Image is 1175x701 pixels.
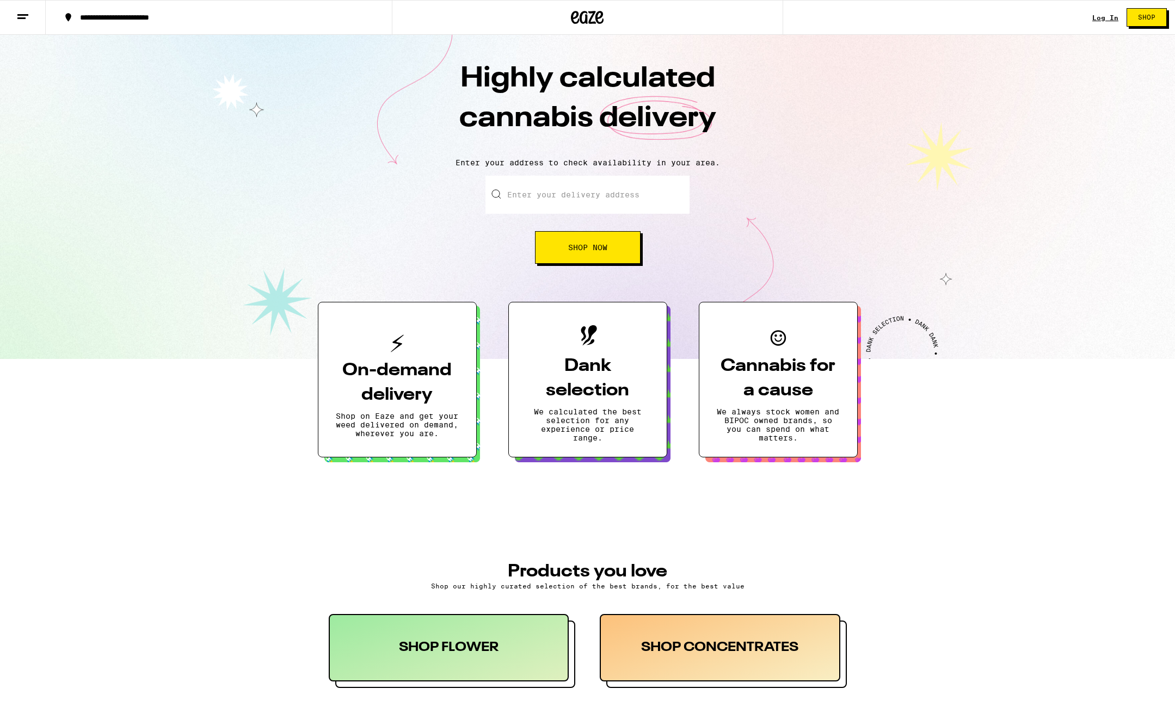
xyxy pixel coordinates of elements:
[508,302,667,457] button: Dank selectionWe calculated the best selection for any experience or price range.
[1127,8,1167,27] button: Shop
[329,582,847,590] p: Shop our highly curated selection of the best brands, for the best value
[485,176,690,214] input: Enter your delivery address
[318,302,477,457] button: On-demand deliveryShop on Eaze and get your weed delivered on demand, wherever you are.
[397,59,778,150] h1: Highly calculated cannabis delivery
[329,614,569,681] div: SHOP FLOWER
[535,231,641,264] button: Shop Now
[1118,8,1175,27] a: Shop
[717,407,840,442] p: We always stock women and BIPOC owned brands, so you can spend on what matters.
[717,354,840,403] h3: Cannabis for a cause
[11,158,1164,167] p: Enter your address to check availability in your area.
[1092,14,1118,21] a: Log In
[336,412,459,438] p: Shop on Eaze and get your weed delivered on demand, wherever you are.
[329,563,847,580] h3: PRODUCTS YOU LOVE
[600,614,840,681] div: SHOP CONCENTRATES
[600,614,847,688] button: SHOP CONCENTRATES
[336,358,459,407] h3: On-demand delivery
[699,302,858,457] button: Cannabis for a causeWe always stock women and BIPOC owned brands, so you can spend on what matters.
[568,244,607,251] span: Shop Now
[1138,14,1155,21] span: Shop
[526,407,649,442] p: We calculated the best selection for any experience or price range.
[329,614,576,688] button: SHOP FLOWER
[526,354,649,403] h3: Dank selection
